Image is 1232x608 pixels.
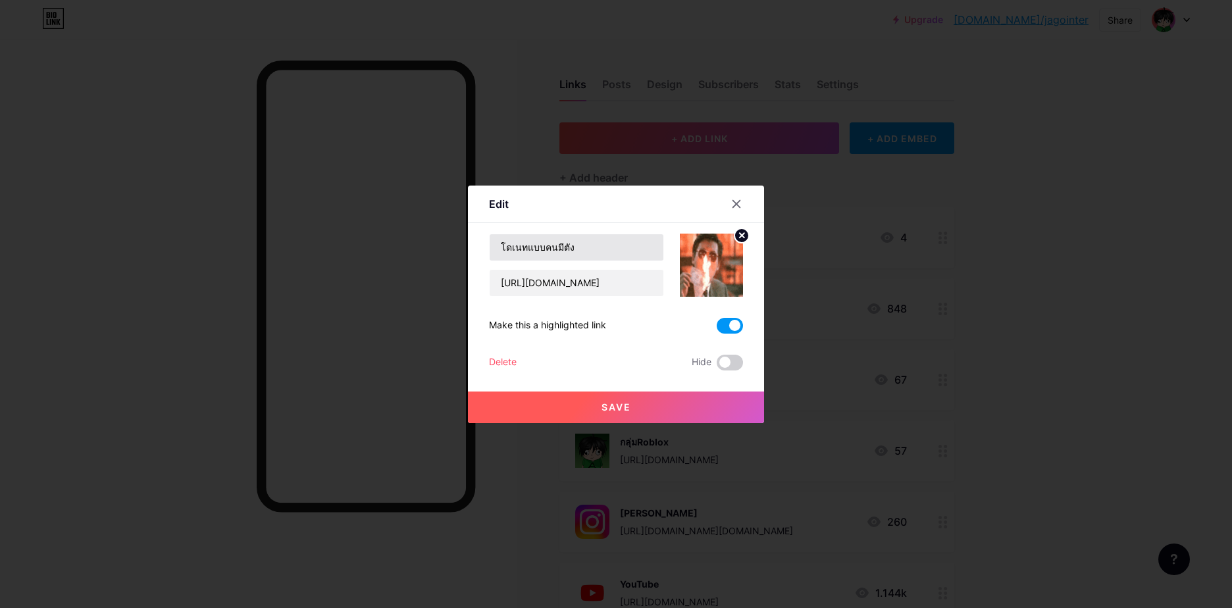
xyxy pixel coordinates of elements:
div: Make this a highlighted link [489,318,606,334]
img: link_thumbnail [680,234,743,297]
input: Title [490,234,663,261]
span: Hide [692,355,711,370]
div: Delete [489,355,517,370]
span: Save [602,401,631,413]
button: Save [468,392,764,423]
input: URL [490,270,663,296]
div: Edit [489,196,509,212]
